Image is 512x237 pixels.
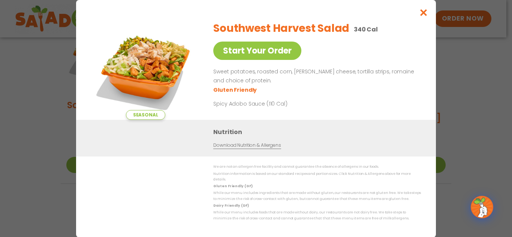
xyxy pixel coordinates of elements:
[472,197,493,218] img: wpChatIcon
[93,15,198,120] img: Featured product photo for Southwest Harvest Salad
[213,67,418,85] p: Sweet potatoes, roasted corn, [PERSON_NAME] cheese, tortilla strips, romaine and choice of protein.
[213,210,421,221] p: While our menu includes foods that are made without dairy, our restaurants are not dairy free. We...
[213,171,421,182] p: Nutrition information is based on our standard recipes and portion sizes. Click Nutrition & Aller...
[213,100,352,107] p: Spicy Adobo Sauce (110 Cal)
[213,127,425,137] h3: Nutrition
[213,86,258,94] li: Gluten Friendly
[213,190,421,202] p: While our menu includes ingredients that are made without gluten, our restaurants are not gluten ...
[213,203,249,208] strong: Dairy Friendly (DF)
[213,42,301,60] a: Start Your Order
[213,142,281,149] a: Download Nutrition & Allergens
[213,164,421,170] p: We are not an allergen free facility and cannot guarantee the absence of allergens in our foods.
[213,21,349,36] h2: Southwest Harvest Salad
[126,110,165,120] span: Seasonal
[354,25,378,34] p: 340 Cal
[213,184,252,188] strong: Gluten Friendly (GF)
